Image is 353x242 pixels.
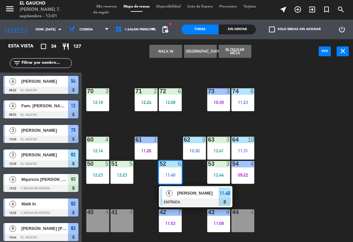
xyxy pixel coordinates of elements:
[226,209,230,215] div: 4
[226,88,230,94] div: 3
[73,43,81,50] span: 127
[202,137,206,143] div: 3
[105,88,109,94] div: 3
[105,209,109,215] div: 4
[9,152,16,158] span: 3
[9,78,16,85] span: 4
[159,173,182,177] div: 11:40
[279,6,287,13] i: near_me
[337,46,349,56] button: close
[71,200,76,208] span: 92
[9,127,16,134] span: 3
[71,175,76,183] span: 93
[105,137,109,143] div: 4
[231,173,254,177] div: 09:22
[183,148,206,153] div: 10:30
[86,100,109,105] div: 12:18
[207,221,230,226] div: 11:09
[120,5,153,9] span: Mapa de mesas
[334,4,348,15] span: BUSCAR
[291,4,305,15] span: RESERVAR MESA
[129,161,133,167] div: 5
[135,148,158,153] div: 11:26
[168,22,172,26] span: fiber_manual_record
[135,137,136,143] div: 61
[93,5,120,9] span: Mis reservas
[21,151,68,158] span: [PERSON_NAME]
[339,47,347,55] i: close
[166,190,173,197] span: 6
[5,4,15,16] button: menu
[20,7,83,19] div: [PERSON_NAME] 7. septiembre - 13:01
[216,5,240,9] span: Pre-acceso
[181,25,219,34] div: Todas
[21,200,68,207] span: Walk In
[184,45,217,58] button: [GEOGRAPHIC_DATA]
[21,127,68,134] span: [PERSON_NAME]
[154,88,158,94] div: 2
[337,6,345,13] i: search
[13,59,21,67] i: filter_list
[159,100,182,105] div: 12:08
[319,4,334,15] span: Reserva especial
[125,28,156,31] span: 1.Salón Principal
[161,26,169,33] span: pending_actions
[21,102,68,109] span: Fam. [PERSON_NAME]
[294,6,302,13] i: add_circle_outline
[3,43,47,50] div: Esta vista
[160,209,160,215] div: 42
[207,173,230,177] div: 12:44
[319,46,331,56] button: power_input
[269,26,275,32] span: check_box_outline_blank
[20,0,83,7] div: El Gaucho
[226,137,230,143] div: 3
[226,161,230,167] div: 3
[154,137,158,143] div: 1
[207,100,230,105] div: 10:30
[184,5,216,9] span: Lista de Espera
[71,151,76,159] span: 62
[321,47,329,55] i: power_input
[105,161,109,167] div: 5
[338,26,346,33] i: power_settings_new
[250,88,254,94] div: 6
[9,225,16,232] span: 8
[160,161,160,167] div: 52
[323,6,330,13] i: turned_in_not
[250,161,254,167] div: 4
[178,88,182,94] div: 6
[71,126,76,134] span: 73
[231,100,254,105] div: 11:23
[9,176,16,183] span: 4
[79,28,93,31] span: Comida
[9,103,16,109] span: 4
[21,176,68,183] span: Mquricio [PERSON_NAME]
[62,43,70,50] i: restaurant
[231,148,254,153] div: 11:31
[110,173,133,177] div: 12:23
[135,100,158,105] div: 12:24
[308,6,316,13] i: exit_to_app
[86,148,109,153] div: 12:14
[219,25,256,34] div: Sin sentar
[51,43,56,50] span: 34
[135,88,136,94] div: 71
[177,190,219,197] span: [PERSON_NAME]
[220,189,230,197] span: 11:40
[153,5,184,9] span: Disponibilidad
[129,209,133,215] div: 4
[9,201,16,207] span: 4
